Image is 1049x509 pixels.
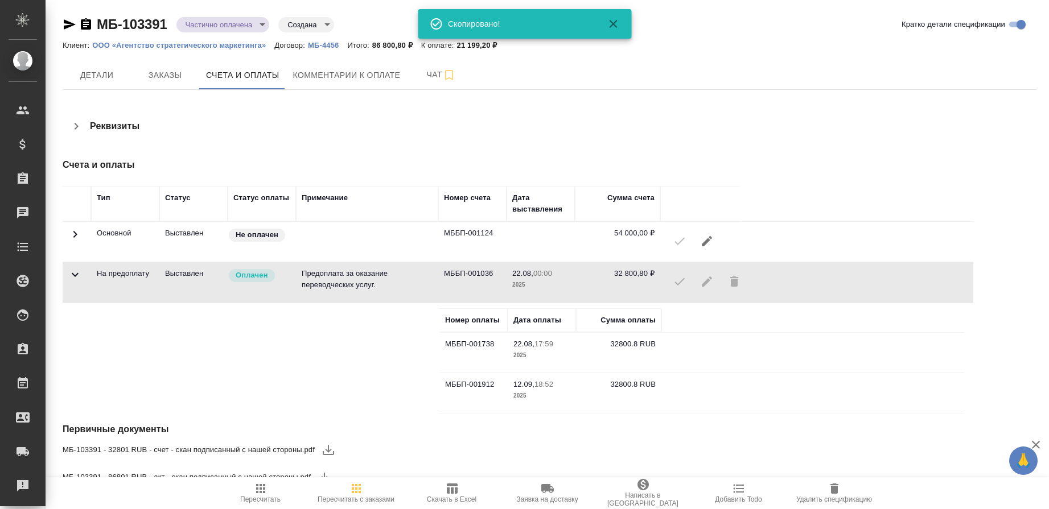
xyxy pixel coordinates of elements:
[513,350,570,361] p: 2025
[92,40,274,49] a: ООО «Агентство стратегического маркетинга»
[404,477,500,509] button: Скачать в Excel
[206,68,279,82] span: Счета и оплаты
[439,373,508,413] td: МББП-001912
[138,68,192,82] span: Заказы
[715,495,762,503] span: Добавить Todo
[442,68,456,82] svg: Подписаться
[439,333,508,373] td: МББП-001738
[236,270,268,281] p: Оплачен
[444,192,491,204] div: Номер счета
[274,41,308,49] p: Договор:
[438,262,507,302] td: МББП-001036
[233,192,289,204] div: Статус оплаты
[182,20,256,30] button: Частично оплачена
[575,222,660,262] td: 54 000,00 ₽
[607,192,655,204] div: Сумма счета
[308,41,347,49] p: МБ-4456
[513,340,534,348] p: 22.08,
[63,158,712,172] h4: Счета и оплаты
[796,495,872,503] span: Удалить спецификацию
[576,333,661,373] td: 32800.8 RUB
[63,444,315,456] span: МБ-103391 - 32801 RUB - счет - скан подписанный с нашей стороны.pdf
[576,373,661,413] td: 32800.8 RUB
[308,477,404,509] button: Пересчитать с заказами
[513,390,570,402] p: 2025
[512,269,533,278] p: 22.08,
[533,269,552,278] p: 00:00
[97,16,167,32] a: МБ-103391
[165,192,191,204] div: Статус
[448,18,590,30] div: Скопировано!
[500,477,595,509] button: Заявка на доставку
[318,495,394,503] span: Пересчитать с заказами
[599,17,627,31] button: Закрыть
[176,17,270,32] div: Частично оплачена
[165,227,222,239] p: Все изменения в спецификации заблокированы
[213,477,308,509] button: Пересчитать
[902,19,1005,30] span: Кратко детали спецификации
[438,222,507,262] td: МББП-001124
[90,119,139,133] h4: Реквизиты
[1014,449,1033,473] span: 🙏
[372,41,421,49] p: 86 800,80 ₽
[79,18,93,31] button: Скопировать ссылку
[278,17,334,32] div: Частично оплачена
[575,262,660,302] td: 32 800,80 ₽
[63,18,76,31] button: Скопировать ссылку для ЯМессенджера
[347,41,372,49] p: Итого:
[427,495,476,503] span: Скачать в Excel
[236,229,278,241] p: Не оплачен
[284,20,320,30] button: Создана
[534,340,553,348] p: 17:59
[97,192,110,204] div: Тип
[414,68,468,82] span: Чат
[600,314,656,326] div: Сумма оплаты
[513,314,561,326] div: Дата оплаты
[512,279,569,291] p: 2025
[445,314,500,326] div: Номер оплаты
[457,41,506,49] p: 21 199,20 ₽
[513,380,534,388] p: 12.09,
[302,192,348,204] div: Примечание
[1009,446,1038,475] button: 🙏
[421,41,457,49] p: К оплате:
[63,471,311,483] span: МБ-103391 - 86801 RUB - акт - скан подписанный с нашей стороны.pdf
[92,41,274,49] p: ООО «Агентство стратегического маркетинга»
[787,477,882,509] button: Удалить спецификацию
[693,227,721,255] button: Редактировать
[516,495,578,503] span: Заявка на доставку
[91,262,159,302] td: На предоплату
[302,268,433,291] p: Предоплата за оказание переводческих услуг.
[595,477,691,509] button: Написать в [GEOGRAPHIC_DATA]
[63,423,712,436] h4: Первичные документы
[240,495,281,503] span: Пересчитать
[512,192,569,215] div: Дата выставления
[534,380,553,388] p: 18:52
[165,268,222,279] p: Все изменения в спецификации заблокированы
[68,234,82,243] span: Toggle Row Expanded
[91,222,159,262] td: Основной
[69,68,124,82] span: Детали
[691,477,787,509] button: Добавить Todo
[293,68,401,82] span: Комментарии к оплате
[68,275,82,283] span: Toggle Row Expanded
[602,491,684,507] span: Написать в [GEOGRAPHIC_DATA]
[308,40,347,49] a: МБ-4456
[63,41,92,49] p: Клиент:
